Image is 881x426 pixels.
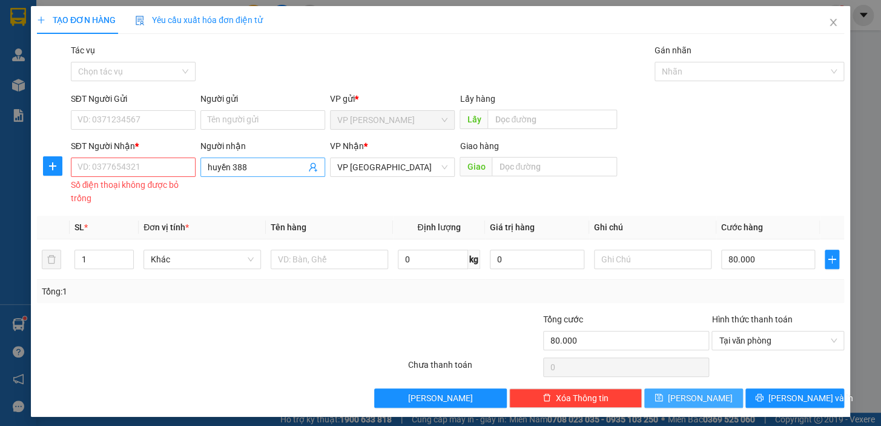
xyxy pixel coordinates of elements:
input: Ghi Chú [594,250,711,269]
input: Dọc đường [492,157,617,176]
span: SL [74,222,84,232]
span: close [828,18,838,27]
span: plus [37,16,45,24]
span: Yêu cầu xuất hóa đơn điện tử [135,15,263,25]
div: Người gửi [200,92,325,105]
label: Hình thức thanh toán [711,315,792,324]
span: Xóa Thông tin [556,391,609,405]
span: Lấy hàng [460,94,495,104]
div: SĐT Người Gửi [71,92,196,105]
div: SĐT Người Nhận [71,139,196,153]
div: Chưa thanh toán [407,358,542,379]
button: save[PERSON_NAME] [644,388,743,408]
span: Giao [460,157,492,176]
span: [PERSON_NAME] [668,391,733,405]
span: Giá trị hàng [490,222,535,232]
span: Lấy [460,110,487,129]
span: plus [825,255,839,264]
button: printer[PERSON_NAME] và In [745,388,844,408]
span: VP HÀ NỘI [337,158,447,176]
input: 0 [490,250,584,269]
span: [PERSON_NAME] [408,391,473,405]
input: Dọc đường [487,110,617,129]
button: [PERSON_NAME] [374,388,507,408]
span: printer [755,393,764,403]
img: icon [135,16,145,25]
div: Số điện thoại không được bỏ trống [71,178,196,205]
span: Khác [151,250,254,268]
span: Tổng cước [543,315,583,324]
span: delete [543,393,551,403]
th: Ghi chú [589,216,716,239]
span: Giao hàng [460,141,498,151]
span: kg [468,250,480,269]
div: Người nhận [200,139,325,153]
span: Tên hàng [271,222,306,232]
span: Cước hàng [721,222,763,232]
label: Gán nhãn [655,45,691,55]
div: Tổng: 1 [42,285,341,298]
button: delete [42,250,61,269]
span: Tại văn phòng [719,331,837,350]
span: TẠO ĐƠN HÀNG [37,15,116,25]
span: save [655,393,663,403]
div: VP gửi [330,92,455,105]
span: Đơn vị tính [144,222,189,232]
span: plus [44,161,62,171]
label: Tác vụ [71,45,95,55]
button: plus [825,250,839,269]
button: plus [43,156,62,176]
button: Close [816,6,850,40]
input: VD: Bàn, Ghế [271,250,388,269]
span: user-add [308,162,318,172]
span: [PERSON_NAME] và In [768,391,853,405]
span: VP Nhận [330,141,364,151]
span: VP MỘC CHÂU [337,111,447,129]
button: deleteXóa Thông tin [509,388,642,408]
span: Định lượng [417,222,460,232]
